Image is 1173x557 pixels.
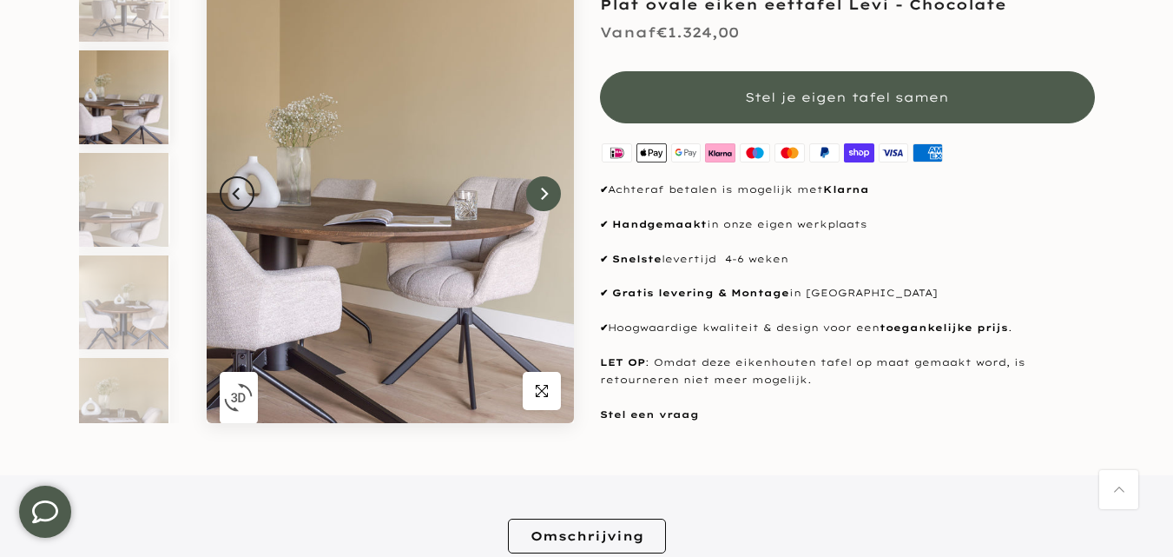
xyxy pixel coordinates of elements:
[773,141,807,164] img: master
[600,356,645,368] strong: LET OP
[807,141,841,164] img: paypal
[508,519,666,554] a: Omschrijving
[600,216,1095,233] p: in onze eigen werkplaats
[669,141,703,164] img: google pay
[600,320,1095,337] p: Hoogwaardige kwaliteit & design voor een .
[703,141,738,164] img: klarna
[2,468,89,555] iframe: toggle-frame
[612,287,789,299] strong: Gratis levering & Montage
[600,250,1095,268] p: levertijd 4-6 weken
[823,183,869,196] strong: Klarna
[1099,470,1138,509] a: Terug naar boven
[738,141,773,164] img: maestro
[600,355,1095,389] p: : Omdat deze eikenhouten tafel op maat gemaakt word, is retourneren niet meer mogelijk.
[612,252,662,264] strong: Snelste
[600,322,608,334] strong: ✔
[600,217,608,229] strong: ✔
[600,287,608,299] strong: ✔
[600,285,1095,302] p: in [GEOGRAPHIC_DATA]
[526,176,561,211] button: Next
[600,20,739,45] div: €1.324,00
[224,383,253,412] img: 3D_icon.svg
[634,141,669,164] img: apple pay
[600,141,635,164] img: ideal
[600,182,1095,199] p: Achteraf betalen is mogelijk met
[880,322,1008,334] strong: toegankelijke prijs
[600,71,1095,123] button: Stel je eigen tafel samen
[220,176,254,211] button: Previous
[600,252,608,264] strong: ✔
[600,183,608,196] strong: ✔
[745,90,949,105] span: Stel je eigen tafel samen
[612,217,707,229] strong: Handgemaakt
[600,23,656,41] span: Vanaf
[600,408,699,420] a: Stel een vraag
[911,141,946,164] img: american express
[876,141,911,164] img: visa
[841,141,876,164] img: shopify pay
